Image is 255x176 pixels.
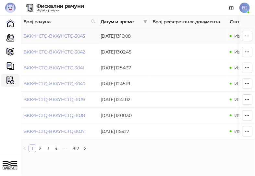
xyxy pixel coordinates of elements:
[81,145,89,152] button: right
[150,16,227,28] th: Број референтног документа
[98,28,150,44] td: [DATE] 13:10:08
[60,145,70,152] span: •••
[98,76,150,92] td: [DATE] 12:45:19
[3,158,18,173] img: 64x64-companyLogo-82da5d90-fd56-4d4e-a6cd-cc51c66be7ee.png
[23,112,85,118] a: BKKYHCTQ-BKKYHCTQ-3038
[21,108,98,123] td: BKKYHCTQ-BKKYHCTQ-3038
[23,81,85,87] a: BKKYHCTQ-BKKYHCTQ-3040
[98,108,150,123] td: [DATE] 12:00:30
[36,4,84,9] div: Фискални рачуни
[234,33,247,39] span: Издат
[21,76,98,92] td: BKKYHCTQ-BKKYHCTQ-3040
[21,92,98,108] td: BKKYHCTQ-BKKYHCTQ-3039
[142,17,149,27] span: filter
[23,49,85,55] a: BKKYHCTQ-BKKYHCTQ-3042
[21,145,29,152] li: Претходна страна
[234,81,247,87] span: Издат
[234,128,247,134] span: Издат
[101,18,141,25] span: Датум и време
[23,33,85,39] a: BKKYHCTQ-BKKYHCTQ-3043
[21,145,29,152] button: left
[234,65,247,71] span: Издат
[44,145,52,152] a: 3
[23,97,85,102] a: BKKYHCTQ-BKKYHCTQ-3039
[234,112,247,118] span: Издат
[21,60,98,76] td: BKKYHCTQ-BKKYHCTQ-3041
[98,123,150,139] td: [DATE] 11:59:17
[234,49,247,55] span: Издат
[143,20,147,24] span: filter
[98,44,150,60] td: [DATE] 13:02:45
[60,145,70,152] li: Следећих 5 Страна
[36,9,84,12] div: Издати рачуни
[234,97,247,102] span: Издат
[21,44,98,60] td: BKKYHCTQ-BKKYHCTQ-3042
[52,145,60,152] li: 4
[239,3,250,13] span: BJ
[21,16,98,28] th: Број рачуна
[29,145,36,152] a: 1
[98,92,150,108] td: [DATE] 12:41:02
[5,3,16,13] img: Logo
[52,145,59,152] a: 4
[83,147,87,150] span: right
[21,28,98,44] td: BKKYHCTQ-BKKYHCTQ-3043
[23,65,84,71] a: BKKYHCTQ-BKKYHCTQ-3041
[226,3,237,13] a: Документација
[23,18,88,25] span: Број рачуна
[36,145,44,152] li: 2
[23,147,27,150] span: left
[23,128,85,134] a: BKKYHCTQ-BKKYHCTQ-3037
[70,145,81,152] a: 812
[21,123,98,139] td: BKKYHCTQ-BKKYHCTQ-3037
[98,60,150,76] td: [DATE] 12:54:37
[81,145,89,152] li: Следећа страна
[37,145,44,152] a: 2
